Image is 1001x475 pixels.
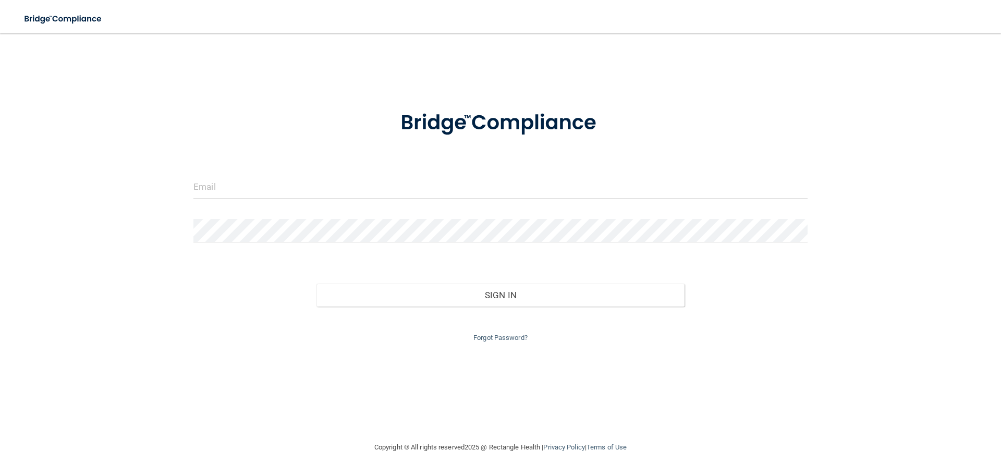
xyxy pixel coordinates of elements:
[316,284,685,307] button: Sign In
[543,443,584,451] a: Privacy Policy
[473,334,528,342] a: Forgot Password?
[379,96,622,150] img: bridge_compliance_login_screen.278c3ca4.svg
[587,443,627,451] a: Terms of Use
[193,175,808,199] input: Email
[16,8,112,30] img: bridge_compliance_login_screen.278c3ca4.svg
[310,431,691,464] div: Copyright © All rights reserved 2025 @ Rectangle Health | |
